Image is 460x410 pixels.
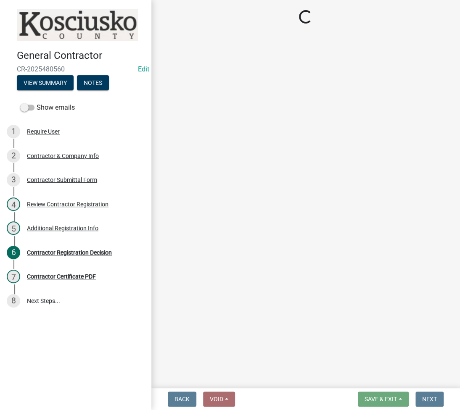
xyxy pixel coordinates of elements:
wm-modal-confirm: Notes [77,80,109,87]
div: Contractor Registration Decision [27,250,112,255]
button: Next [415,392,444,407]
h4: General Contractor [17,50,145,62]
div: 4 [7,197,20,211]
div: Additional Registration Info [27,225,98,231]
div: 2 [7,149,20,163]
div: Contractor Certificate PDF [27,273,96,279]
div: Review Contractor Registration [27,201,108,207]
span: Next [422,396,437,402]
button: Void [203,392,235,407]
div: Contractor Submittal Form [27,177,97,183]
div: 8 [7,294,20,307]
button: Notes [77,75,109,90]
button: Save & Exit [358,392,409,407]
div: Contractor & Company Info [27,153,99,159]
label: Show emails [20,102,75,113]
span: Void [210,396,223,402]
span: CR-2025480560 [17,65,135,73]
div: 5 [7,221,20,235]
a: Edit [138,65,149,73]
div: 1 [7,125,20,138]
div: 3 [7,173,20,187]
span: Back [174,396,190,402]
wm-modal-confirm: Summary [17,80,74,87]
div: 7 [7,270,20,283]
button: Back [168,392,196,407]
img: Kosciusko County, Indiana [17,9,138,41]
div: 6 [7,246,20,259]
div: Require User [27,129,60,134]
button: View Summary [17,75,74,90]
span: Save & Exit [365,396,397,402]
wm-modal-confirm: Edit Application Number [138,65,149,73]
